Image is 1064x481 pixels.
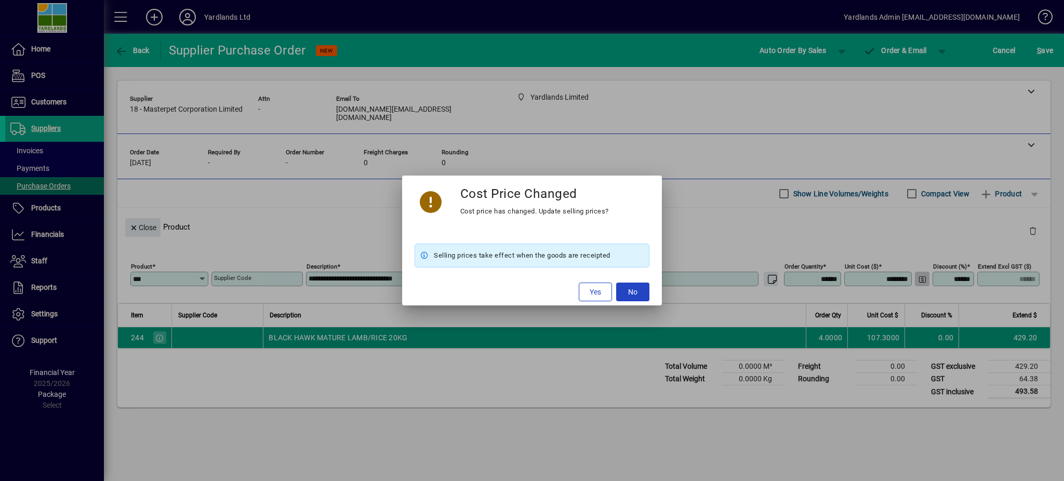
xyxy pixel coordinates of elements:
[460,186,577,201] h3: Cost Price Changed
[616,283,649,301] button: No
[434,249,610,262] span: Selling prices take effect when the goods are receipted
[590,287,601,298] span: Yes
[628,287,637,298] span: No
[579,283,612,301] button: Yes
[460,205,609,218] div: Cost price has changed. Update selling prices?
